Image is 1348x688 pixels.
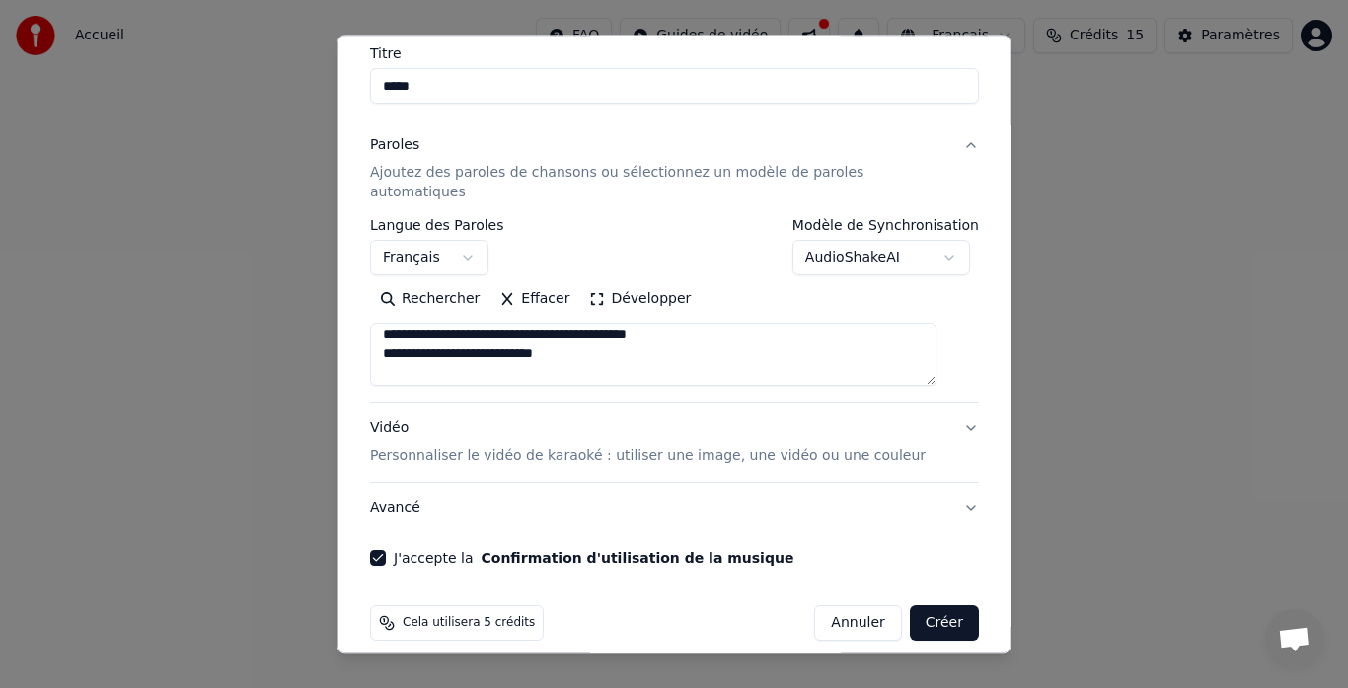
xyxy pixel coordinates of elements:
button: Effacer [489,284,579,316]
button: ParolesAjoutez des paroles de chansons ou sélectionnez un modèle de paroles automatiques [370,120,979,219]
button: Créer [909,606,978,642]
p: Ajoutez des paroles de chansons ou sélectionnez un modèle de paroles automatiques [370,164,947,203]
button: Avancé [370,484,979,535]
label: J'accepte la [394,552,793,566]
label: Modèle de Synchronisation [791,219,978,233]
span: Cela utilisera 5 crédits [403,616,535,632]
button: Rechercher [370,284,489,316]
div: Vidéo [370,420,926,467]
label: Titre [370,47,979,61]
button: Développer [579,284,701,316]
p: Personnaliser le vidéo de karaoké : utiliser une image, une vidéo ou une couleur [370,447,926,467]
label: Langue des Paroles [370,219,504,233]
div: Paroles [370,136,419,156]
button: J'accepte la [481,552,793,566]
button: VidéoPersonnaliser le vidéo de karaoké : utiliser une image, une vidéo ou une couleur [370,404,979,483]
button: Annuler [814,606,901,642]
div: ParolesAjoutez des paroles de chansons ou sélectionnez un modèle de paroles automatiques [370,219,979,403]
